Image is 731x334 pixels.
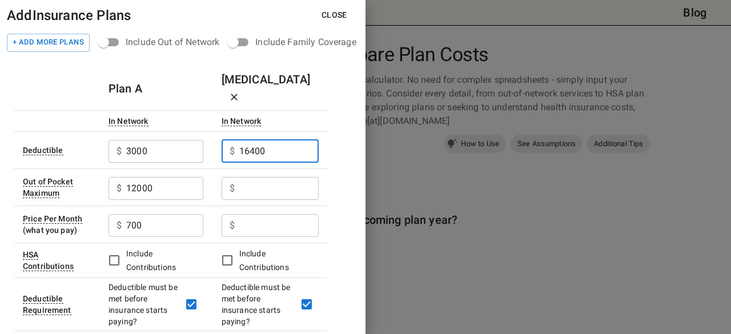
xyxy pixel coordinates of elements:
[230,144,235,158] p: $
[109,116,148,126] div: Costs for services from providers who've agreed on prices with your insurance plan. There are oft...
[109,79,142,98] h6: Plan A
[126,35,219,49] div: Include Out of Network
[23,294,71,315] div: This option will be 'Yes' for most plans. If your plan details say something to the effect of 'de...
[23,177,73,198] div: Sometimes called 'Out of Pocket Limit' or 'Annual Limit'. This is the maximum amount of money tha...
[222,281,295,327] div: Deductible must be met before insurance starts paying?
[228,31,365,53] div: position
[230,219,235,232] p: $
[23,250,74,271] div: Leave the checkbox empty if you don't what an HSA (Health Savings Account) is. If the insurance p...
[255,35,356,49] div: Include Family Coverage
[7,5,131,26] h6: Add Insurance Plans
[14,206,99,243] td: (what you pay)
[109,281,179,327] div: Deductible must be met before insurance starts paying?
[312,5,356,26] button: Close
[239,249,289,272] span: Include Contributions
[222,70,319,107] h6: [MEDICAL_DATA]
[222,116,262,126] div: Costs for services from providers who've agreed on prices with your insurance plan. There are oft...
[99,31,228,53] div: position
[230,182,235,195] p: $
[117,182,122,195] p: $
[117,144,122,158] p: $
[117,219,122,232] p: $
[23,146,63,155] div: Amount of money you must individually pay from your pocket before the health plan starts to pay. ...
[7,34,90,52] button: Add Plan to Comparison
[126,249,176,272] span: Include Contributions
[23,214,82,224] div: Sometimes called 'plan cost'. The portion of the plan premium that comes out of your wallet each ...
